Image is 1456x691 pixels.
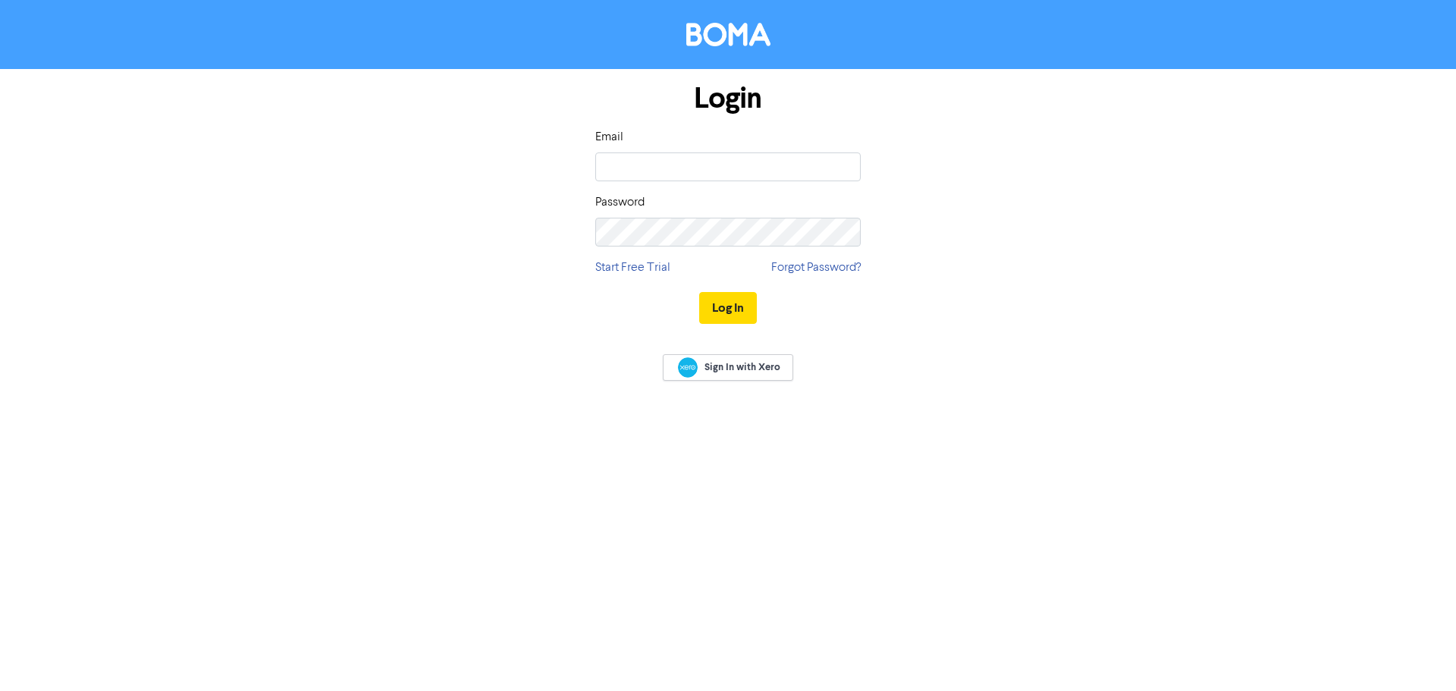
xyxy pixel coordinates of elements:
label: Email [595,128,623,146]
button: Log In [699,292,757,324]
a: Sign In with Xero [663,354,793,381]
a: Forgot Password? [771,259,861,277]
img: Xero logo [678,357,698,378]
h1: Login [595,81,861,116]
a: Start Free Trial [595,259,670,277]
span: Sign In with Xero [704,360,780,374]
label: Password [595,193,645,212]
img: BOMA Logo [686,23,770,46]
iframe: Chat Widget [1380,618,1456,691]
